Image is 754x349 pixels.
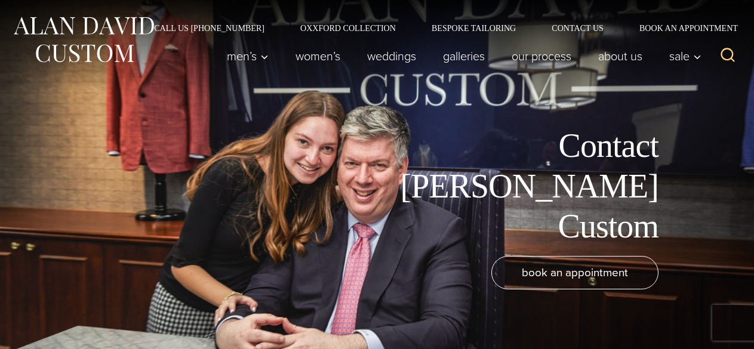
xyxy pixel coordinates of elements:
[534,24,621,32] a: Contact Us
[585,44,656,68] a: About Us
[390,126,658,246] h1: Contact [PERSON_NAME] Custom
[498,44,585,68] a: Our Process
[522,264,628,281] span: book an appointment
[282,24,414,32] a: Oxxford Collection
[491,256,658,289] a: book an appointment
[669,50,701,62] span: Sale
[136,24,742,32] nav: Secondary Navigation
[430,44,498,68] a: Galleries
[713,42,742,70] button: View Search Form
[354,44,430,68] a: weddings
[621,24,742,32] a: Book an Appointment
[414,24,534,32] a: Bespoke Tailoring
[12,13,155,66] img: Alan David Custom
[227,50,269,62] span: Men’s
[282,44,354,68] a: Women’s
[136,24,282,32] a: Call Us [PHONE_NUMBER]
[214,44,708,68] nav: Primary Navigation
